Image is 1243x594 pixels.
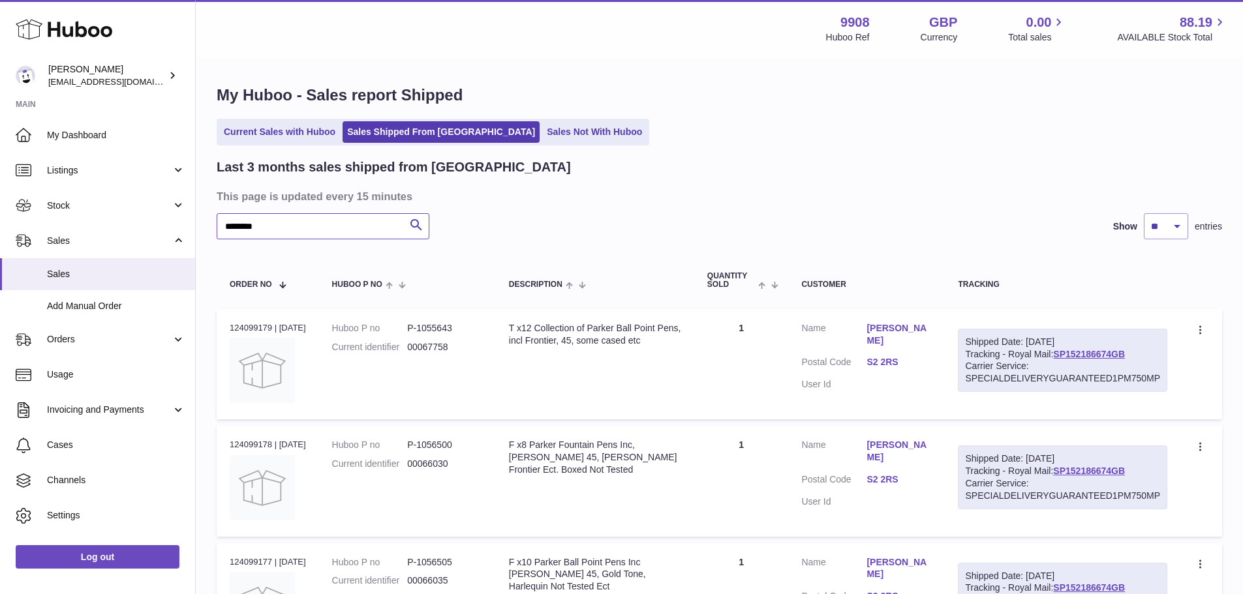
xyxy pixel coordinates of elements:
div: Shipped Date: [DATE] [965,453,1160,465]
img: no-photo.jpg [230,455,295,520]
span: Sales [47,268,185,280]
span: Channels [47,474,185,486]
dt: Current identifier [332,574,408,587]
span: Invoicing and Payments [47,404,172,416]
a: [PERSON_NAME] [867,556,932,581]
a: [PERSON_NAME] [867,439,932,464]
dt: User Id [801,496,867,508]
td: 1 [694,426,789,536]
a: Current Sales with Huboo [219,121,340,143]
a: Log out [16,545,179,569]
span: Settings [47,509,185,522]
dt: Huboo P no [332,556,408,569]
span: Add Manual Order [47,300,185,312]
dd: 00067758 [407,341,483,353]
dd: P-1055643 [407,322,483,334]
strong: 9908 [840,14,870,31]
span: Huboo P no [332,280,382,289]
div: Customer [801,280,932,289]
a: SP152186674GB [1053,582,1125,593]
span: My Dashboard [47,129,185,141]
div: [PERSON_NAME] [48,63,166,88]
span: AVAILABLE Stock Total [1117,31,1227,44]
span: entries [1195,220,1222,233]
div: Carrier Service: SPECIALDELIVERYGUARANTEED1PM750MP [965,360,1160,385]
span: Total sales [1008,31,1066,44]
a: Sales Not With Huboo [542,121,647,143]
a: SP152186674GB [1053,349,1125,359]
img: internalAdmin-9908@internal.huboo.com [16,66,35,85]
dd: P-1056505 [407,556,483,569]
dt: Postal Code [801,473,867,489]
div: F x8 Parker Fountain Pens Inc, [PERSON_NAME] 45, [PERSON_NAME] Frontier Ect. Boxed Not Tested [509,439,681,476]
a: [PERSON_NAME] [867,322,932,347]
dt: Huboo P no [332,322,408,334]
dt: Postal Code [801,356,867,372]
a: Sales Shipped From [GEOGRAPHIC_DATA] [343,121,540,143]
span: Stock [47,200,172,212]
div: 124099178 | [DATE] [230,439,306,451]
a: 0.00 Total sales [1008,14,1066,44]
span: Quantity Sold [707,272,755,289]
dt: Name [801,556,867,584]
dd: 00066030 [407,458,483,470]
span: Sales [47,235,172,247]
dt: Name [801,322,867,350]
span: [EMAIL_ADDRESS][DOMAIN_NAME] [48,76,192,87]
a: S2 2RS [867,356,932,368]
div: T x12 Collection of Parker Ball Point Pens, incl Frontier, 45, some cased etc [509,322,681,347]
label: Show [1113,220,1137,233]
div: Tracking - Royal Mail: [958,329,1167,393]
div: Shipped Date: [DATE] [965,336,1160,348]
a: 88.19 AVAILABLE Stock Total [1117,14,1227,44]
a: S2 2RS [867,473,932,486]
a: SP152186674GB [1053,466,1125,476]
dt: Current identifier [332,458,408,470]
span: Description [509,280,562,289]
div: Tracking - Royal Mail: [958,445,1167,509]
dt: Current identifier [332,341,408,353]
dd: P-1056500 [407,439,483,451]
div: Carrier Service: SPECIALDELIVERYGUARANTEED1PM750MP [965,477,1160,502]
span: 88.19 [1180,14,1212,31]
div: Currency [921,31,958,44]
div: 124099177 | [DATE] [230,556,306,568]
div: F x10 Parker Ball Point Pens Inc [PERSON_NAME] 45, Gold Tone, Harlequin Not Tested Ect [509,556,681,593]
span: Listings [47,164,172,177]
dt: Huboo P no [332,439,408,451]
div: Tracking [958,280,1167,289]
dd: 00066035 [407,574,483,587]
h2: Last 3 months sales shipped from [GEOGRAPHIC_DATA] [217,158,571,176]
span: Usage [47,368,185,381]
td: 1 [694,309,789,419]
span: Order No [230,280,272,289]
div: Huboo Ref [826,31,870,44]
img: no-photo.jpg [230,338,295,403]
span: Cases [47,439,185,451]
div: Shipped Date: [DATE] [965,570,1160,582]
h1: My Huboo - Sales report Shipped [217,85,1222,106]
dt: User Id [801,378,867,391]
h3: This page is updated every 15 minutes [217,189,1219,203]
dt: Name [801,439,867,467]
strong: GBP [929,14,957,31]
span: Orders [47,333,172,346]
span: 0.00 [1026,14,1052,31]
div: 124099179 | [DATE] [230,322,306,334]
